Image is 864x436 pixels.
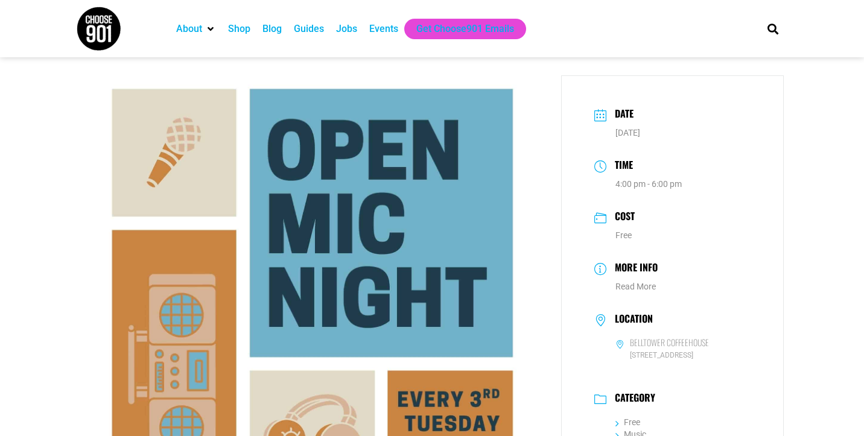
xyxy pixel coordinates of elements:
a: About [176,22,202,36]
h6: Belltower Coffeehouse [630,337,709,348]
div: Search [763,19,783,39]
a: Blog [262,22,282,36]
a: Read More [615,282,656,291]
a: Get Choose901 Emails [416,22,514,36]
h3: Location [609,313,653,327]
h3: Category [609,392,655,406]
dd: Free [594,229,751,242]
a: Guides [294,22,324,36]
nav: Main nav [170,19,747,39]
h3: Time [609,157,633,175]
a: Free [615,417,640,427]
div: About [170,19,222,39]
span: [DATE] [615,128,640,137]
a: Shop [228,22,250,36]
h3: More Info [609,260,658,277]
span: [STREET_ADDRESS] [615,350,751,361]
a: Events [369,22,398,36]
a: Jobs [336,22,357,36]
h3: Date [609,106,634,124]
abbr: 4:00 pm - 6:00 pm [615,179,682,189]
h3: Cost [609,209,635,226]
